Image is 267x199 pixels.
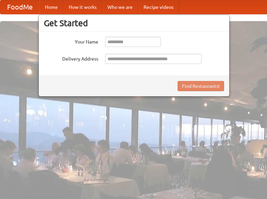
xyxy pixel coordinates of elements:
[102,0,138,14] a: Who we are
[138,0,179,14] a: Recipe videos
[39,0,63,14] a: Home
[178,81,224,91] button: Find Restaurants!
[0,0,39,14] a: FoodMe
[44,37,98,45] label: Your Name
[63,0,102,14] a: How it works
[44,18,224,28] h3: Get Started
[44,54,98,62] label: Delivery Address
